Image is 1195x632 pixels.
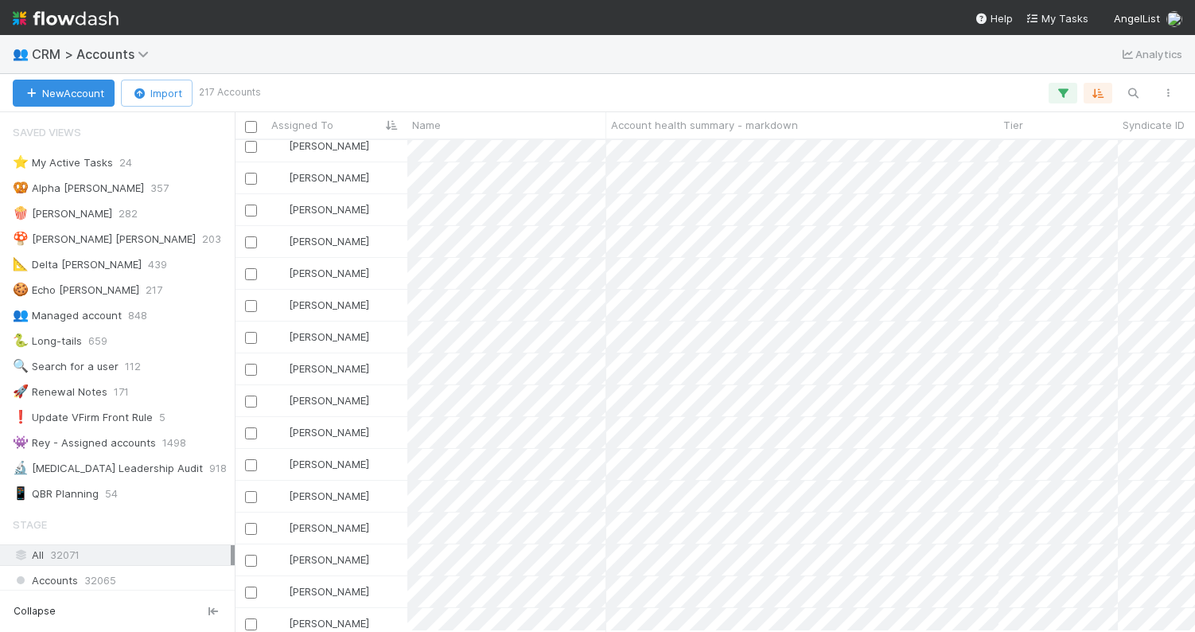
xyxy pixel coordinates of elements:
img: avatar_0a9e60f7-03da-485c-bb15-a40c44fcec20.png [274,490,286,502]
span: Account health summary - markdown [611,117,798,133]
span: Stage [13,509,47,540]
input: Toggle All Rows Selected [245,121,257,133]
img: avatar_4aa8e4fd-f2b7-45ba-a6a5-94a913ad1fe4.png [1166,11,1182,27]
span: 🍿 [13,206,29,220]
input: Toggle Row Selected [245,268,257,280]
span: 5 [159,408,165,427]
span: [PERSON_NAME] [289,203,369,216]
div: [PERSON_NAME] [PERSON_NAME] [13,229,196,249]
span: 439 [148,255,167,275]
img: avatar_ff7e9918-7236-409c-a6a1-0ae03a609409.png [274,362,286,375]
input: Toggle Row Selected [245,555,257,567]
span: Collapse [14,604,56,618]
div: [PERSON_NAME] [273,456,369,472]
img: avatar_ff7e9918-7236-409c-a6a1-0ae03a609409.png [274,203,286,216]
a: My Tasks [1026,10,1088,26]
input: Toggle Row Selected [245,618,257,630]
span: 848 [128,306,147,326]
span: [PERSON_NAME] [289,585,369,598]
img: avatar_d055a153-5d46-4590-b65c-6ad68ba65107.png [274,458,286,470]
div: Update VFirm Front Rule [13,408,153,427]
span: Name [412,117,441,133]
span: 282 [119,204,138,224]
span: 🔬 [13,461,29,474]
div: [PERSON_NAME] [273,615,369,631]
span: [PERSON_NAME] [289,171,369,184]
div: Alpha [PERSON_NAME] [13,178,144,198]
div: [PERSON_NAME] [273,488,369,504]
span: [PERSON_NAME] [289,394,369,407]
button: NewAccount [13,80,115,107]
img: avatar_ff7e9918-7236-409c-a6a1-0ae03a609409.png [274,394,286,407]
input: Toggle Row Selected [245,141,257,153]
input: Toggle Row Selected [245,491,257,503]
span: ⭐ [13,155,29,169]
span: AngelList [1114,12,1160,25]
div: Rey - Assigned accounts [13,433,156,453]
div: [PERSON_NAME] [273,201,369,217]
div: [MEDICAL_DATA] Leadership Audit [13,458,203,478]
span: 659 [88,331,107,351]
span: [PERSON_NAME] [289,298,369,311]
div: Echo [PERSON_NAME] [13,280,139,300]
div: [PERSON_NAME] [273,520,369,536]
span: [PERSON_NAME] [289,617,369,630]
span: 171 [114,382,129,402]
img: avatar_0a9e60f7-03da-485c-bb15-a40c44fcec20.png [274,617,286,630]
span: 👥 [13,308,29,322]
div: [PERSON_NAME] [273,138,369,154]
img: avatar_0a9e60f7-03da-485c-bb15-a40c44fcec20.png [274,585,286,598]
div: [PERSON_NAME] [273,329,369,345]
div: Managed account [13,306,122,326]
input: Toggle Row Selected [245,459,257,471]
div: Search for a user [13,357,119,376]
span: 32065 [84,571,116,591]
span: [PERSON_NAME] [289,426,369,439]
input: Toggle Row Selected [245,523,257,535]
span: My Tasks [1026,12,1088,25]
a: Analytics [1119,45,1182,64]
button: Import [121,80,193,107]
div: [PERSON_NAME] [13,204,112,224]
small: 217 Accounts [199,85,261,99]
span: 🔍 [13,359,29,373]
input: Toggle Row Selected [245,396,257,408]
span: 54 [105,484,118,504]
img: avatar_0a9e60f7-03da-485c-bb15-a40c44fcec20.png [274,521,286,534]
span: [PERSON_NAME] [289,458,369,470]
span: Accounts [13,571,78,591]
div: Delta [PERSON_NAME] [13,255,142,275]
div: Help [975,10,1013,26]
span: [PERSON_NAME] [289,330,369,343]
span: 24 [119,153,132,173]
span: 918 [209,458,227,478]
input: Toggle Row Selected [245,364,257,376]
span: [PERSON_NAME] [289,521,369,534]
span: Assigned To [271,117,333,133]
img: avatar_ff7e9918-7236-409c-a6a1-0ae03a609409.png [274,139,286,152]
div: [PERSON_NAME] [273,170,369,185]
span: 357 [150,178,169,198]
input: Toggle Row Selected [245,332,257,344]
span: 🐍 [13,334,29,347]
input: Toggle Row Selected [245,236,257,248]
div: [PERSON_NAME] [273,424,369,440]
img: avatar_ff7e9918-7236-409c-a6a1-0ae03a609409.png [274,426,286,439]
div: Renewal Notes [13,382,107,402]
span: 32071 [50,545,80,565]
span: 🍄 [13,232,29,245]
img: avatar_ff7e9918-7236-409c-a6a1-0ae03a609409.png [274,330,286,343]
img: avatar_ff7e9918-7236-409c-a6a1-0ae03a609409.png [274,298,286,311]
div: [PERSON_NAME] [273,265,369,281]
div: QBR Planning [13,484,99,504]
input: Toggle Row Selected [245,300,257,312]
img: avatar_ff7e9918-7236-409c-a6a1-0ae03a609409.png [274,235,286,248]
span: [PERSON_NAME] [289,362,369,375]
span: ❗ [13,410,29,423]
span: Tier [1003,117,1023,133]
span: [PERSON_NAME] [289,235,369,248]
span: 203 [202,229,221,249]
span: 1498 [162,433,186,453]
span: 👥 [13,47,29,60]
span: Saved Views [13,116,81,148]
